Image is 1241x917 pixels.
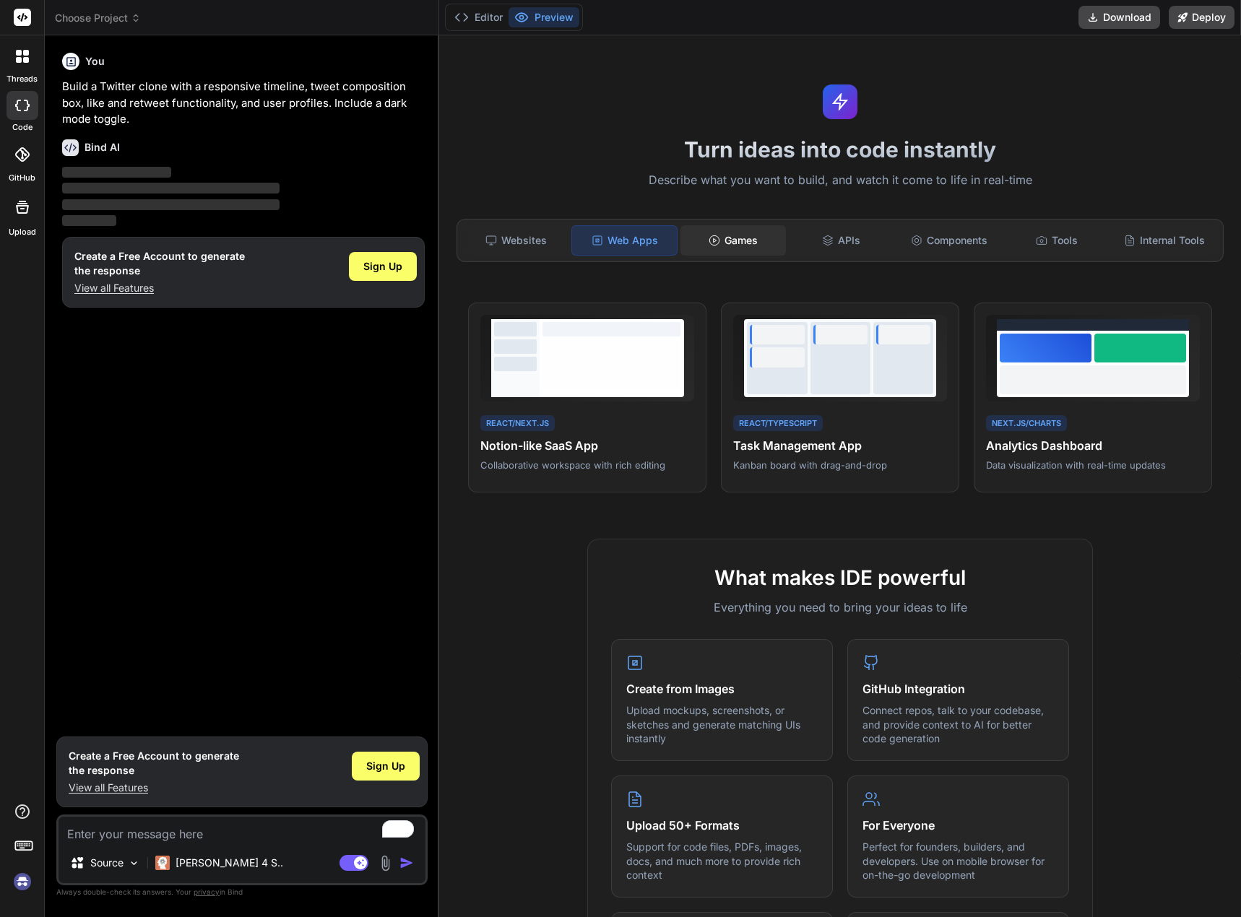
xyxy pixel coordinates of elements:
[789,225,894,256] div: APIs
[571,225,678,256] div: Web Apps
[194,887,220,896] span: privacy
[480,415,555,432] div: React/Next.js
[69,749,239,778] h1: Create a Free Account to generate the response
[480,458,694,471] p: Collaborative workspace with rich editing
[59,817,425,843] textarea: To enrich screen reader interactions, please activate Accessibility in Grammarly extension settings
[480,437,694,454] h4: Notion-like SaaS App
[463,225,568,256] div: Websites
[155,856,170,870] img: Claude 4 Sonnet
[448,171,1232,190] p: Describe what you want to build, and watch it come to life in real-time
[862,840,1054,882] p: Perfect for founders, builders, and developers. Use on mobile browser for on-the-go development
[90,856,124,870] p: Source
[9,172,35,184] label: GitHub
[62,79,425,128] p: Build a Twitter clone with a responsive timeline, tweet composition box, like and retweet functio...
[449,7,509,27] button: Editor
[74,249,245,278] h1: Create a Free Account to generate the response
[626,680,818,697] h4: Create from Images
[74,281,245,295] p: View all Features
[733,458,947,471] p: Kanban board with drag-and-drop
[85,54,105,69] h6: You
[176,856,283,870] p: [PERSON_NAME] 4 S..
[448,136,1232,162] h1: Turn ideas into code instantly
[1078,6,1160,29] button: Download
[862,680,1054,697] h4: GitHub Integration
[85,140,120,155] h6: Bind AI
[55,11,141,25] span: Choose Project
[733,437,947,454] h4: Task Management App
[377,855,394,872] img: attachment
[862,703,1054,746] p: Connect repos, talk to your codebase, and provide context to AI for better code generation
[986,458,1200,471] p: Data visualization with real-time updates
[626,817,818,834] h4: Upload 50+ Formats
[986,415,1067,432] div: Next.js/Charts
[733,415,823,432] div: React/TypeScript
[626,840,818,882] p: Support for code files, PDFs, images, docs, and much more to provide rich context
[62,199,280,210] span: ‌
[62,183,280,194] span: ‌
[680,225,785,256] div: Games
[509,7,579,27] button: Preview
[626,703,818,746] p: Upload mockups, screenshots, or sketches and generate matching UIs instantly
[363,259,402,274] span: Sign Up
[10,869,35,894] img: signin
[69,781,239,795] p: View all Features
[1112,225,1217,256] div: Internal Tools
[62,167,171,178] span: ‌
[7,73,38,85] label: threads
[1004,225,1109,256] div: Tools
[1169,6,1234,29] button: Deploy
[611,562,1069,593] h2: What makes IDE powerful
[12,121,33,134] label: code
[366,759,405,773] span: Sign Up
[399,856,414,870] img: icon
[611,599,1069,616] p: Everything you need to bring your ideas to life
[896,225,1001,256] div: Components
[862,817,1054,834] h4: For Everyone
[9,226,36,238] label: Upload
[62,215,116,226] span: ‌
[56,885,428,899] p: Always double-check its answers. Your in Bind
[128,857,140,869] img: Pick Models
[986,437,1200,454] h4: Analytics Dashboard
